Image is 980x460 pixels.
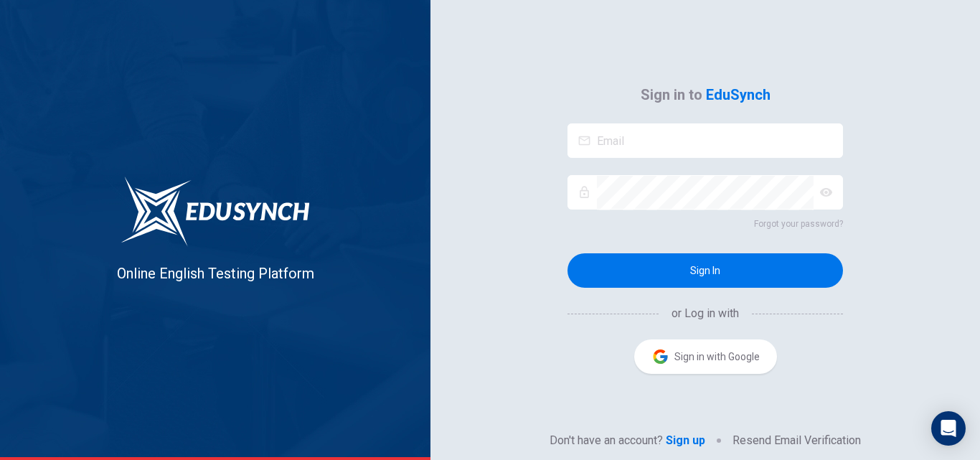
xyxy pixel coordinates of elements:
[706,86,771,103] strong: EduSynch
[121,176,310,248] img: logo
[666,432,705,449] p: Sign up
[634,339,777,374] button: Sign in with Google
[931,411,966,446] div: Open Intercom Messenger
[732,432,861,449] a: Resend Email Verification
[550,432,663,449] p: Don't have an account?
[567,83,843,106] h4: Sign in to
[567,215,843,233] a: Forgot your password?
[567,253,843,288] button: Sign In
[597,123,843,159] input: Email
[663,432,705,449] a: Sign up
[660,305,750,322] span: or Log in with
[117,265,314,282] span: Online English Testing Platform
